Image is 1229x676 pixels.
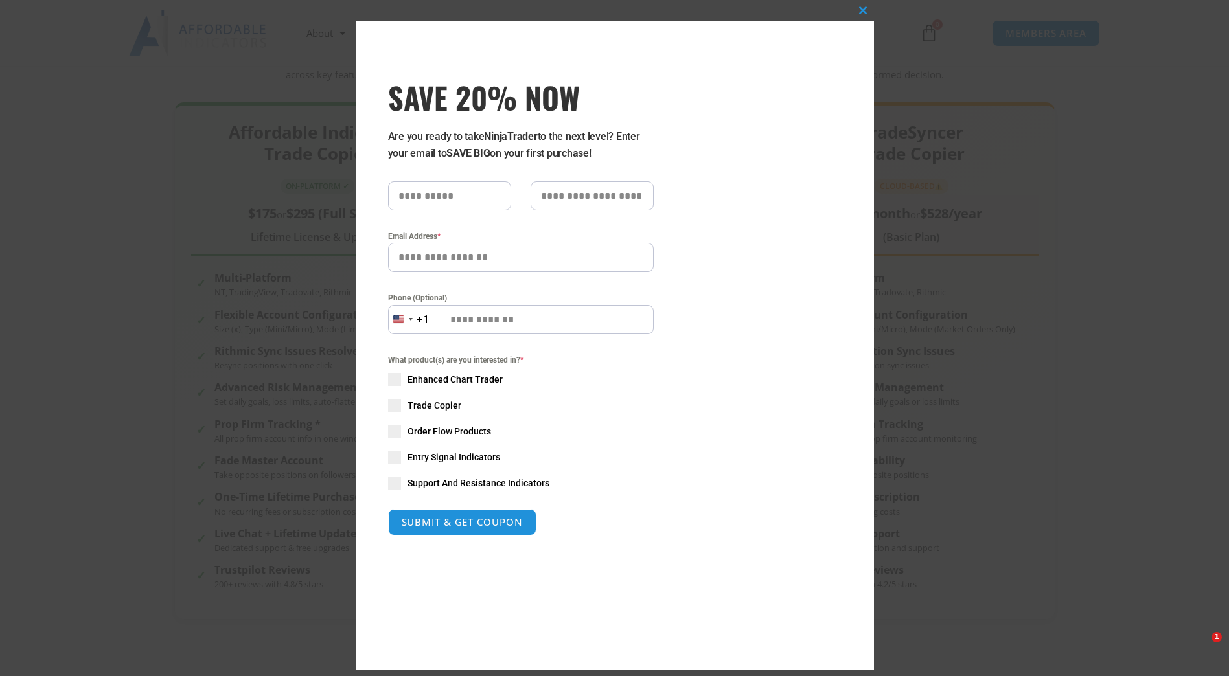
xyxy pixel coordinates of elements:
[388,425,654,438] label: Order Flow Products
[388,230,654,243] label: Email Address
[417,311,430,328] div: +1
[408,477,549,490] span: Support And Resistance Indicators
[388,128,654,162] p: Are you ready to take to the next level? Enter your email to on your first purchase!
[446,147,490,159] strong: SAVE BIG
[1212,632,1222,642] span: 1
[388,451,654,464] label: Entry Signal Indicators
[388,305,430,334] button: Selected country
[484,130,537,142] strong: NinjaTrader
[1185,632,1216,663] iframe: Intercom live chat
[388,291,654,304] label: Phone (Optional)
[408,399,461,412] span: Trade Copier
[388,477,654,490] label: Support And Resistance Indicators
[408,373,503,386] span: Enhanced Chart Trader
[388,354,654,366] span: What product(s) are you interested in?
[388,399,654,412] label: Trade Copier
[408,425,491,438] span: Order Flow Products
[388,509,536,535] button: SUBMIT & GET COUPON
[388,373,654,386] label: Enhanced Chart Trader
[970,550,1229,641] iframe: Intercom notifications message
[408,451,500,464] span: Entry Signal Indicators
[388,79,654,115] h3: SAVE 20% NOW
